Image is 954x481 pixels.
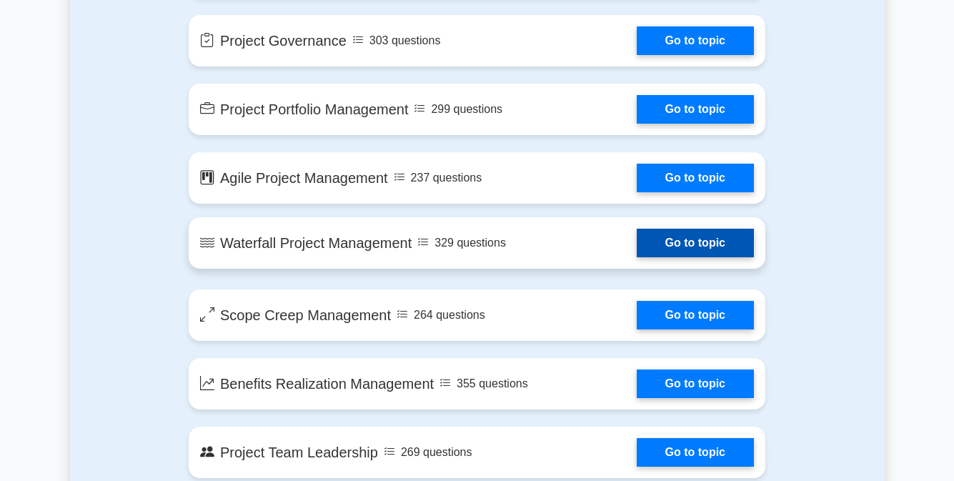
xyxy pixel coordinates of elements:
a: Go to topic [637,26,754,55]
a: Go to topic [637,370,754,398]
a: Go to topic [637,301,754,329]
a: Go to topic [637,95,754,124]
a: Go to topic [637,229,754,257]
a: Go to topic [637,438,754,467]
a: Go to topic [637,164,754,192]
